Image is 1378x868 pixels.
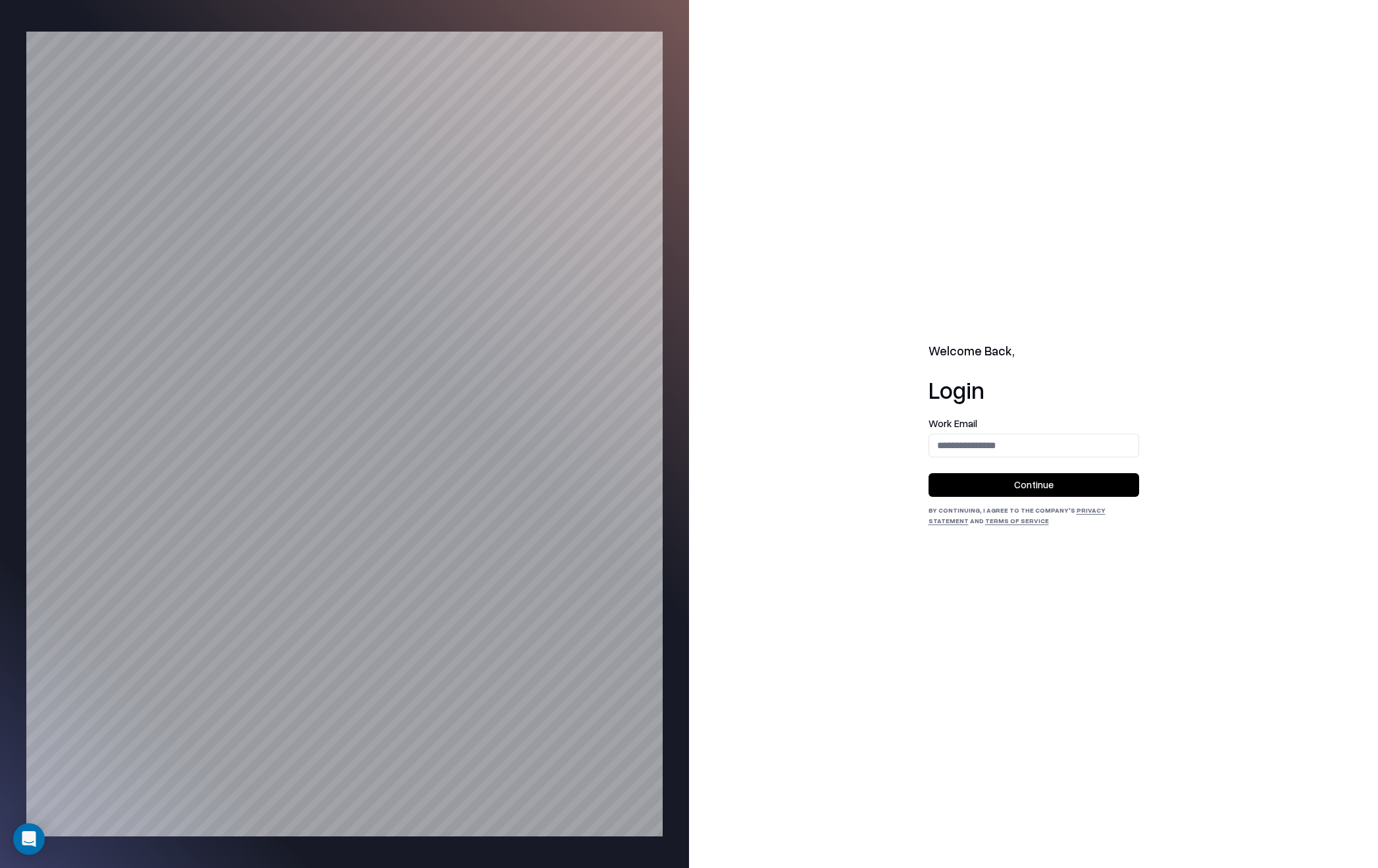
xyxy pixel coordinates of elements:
[929,376,1139,403] h1: Login
[929,473,1139,497] button: Continue
[985,517,1049,524] a: Terms of Service
[929,419,1139,428] label: Work Email
[13,823,45,855] div: Open Intercom Messenger
[929,506,1106,524] a: Privacy Statement
[929,505,1139,526] div: By continuing, I agree to the Company's and
[929,342,1139,361] h2: Welcome Back,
